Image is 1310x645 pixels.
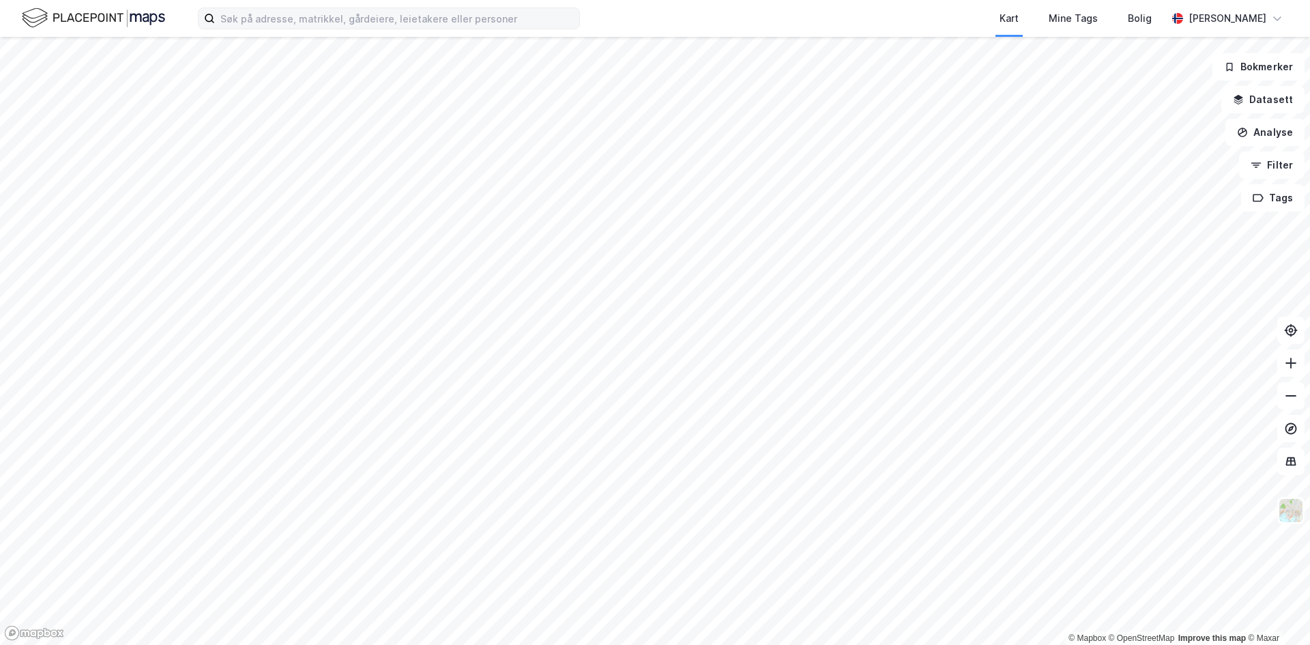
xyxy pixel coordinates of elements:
a: OpenStreetMap [1109,633,1175,643]
div: Bolig [1128,10,1152,27]
a: Improve this map [1178,633,1246,643]
button: Tags [1241,184,1305,212]
div: Mine Tags [1049,10,1098,27]
img: logo.f888ab2527a4732fd821a326f86c7f29.svg [22,6,165,30]
a: Mapbox homepage [4,625,64,641]
img: Z [1278,498,1304,524]
div: [PERSON_NAME] [1189,10,1266,27]
button: Bokmerker [1212,53,1305,81]
button: Analyse [1225,119,1305,146]
a: Mapbox [1068,633,1106,643]
input: Søk på adresse, matrikkel, gårdeiere, leietakere eller personer [215,8,579,29]
iframe: Chat Widget [1242,579,1310,645]
button: Filter [1239,152,1305,179]
button: Datasett [1221,86,1305,113]
div: Kart [1000,10,1019,27]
